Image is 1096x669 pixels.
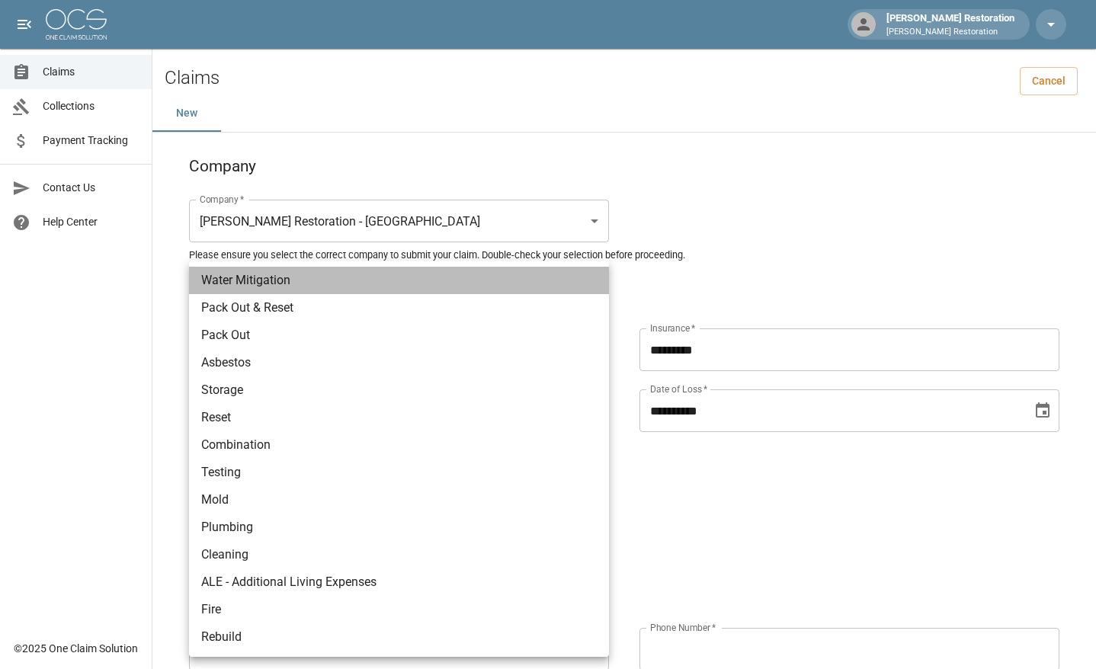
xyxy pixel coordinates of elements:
li: Water Mitigation [189,267,609,294]
li: Plumbing [189,514,609,541]
li: Testing [189,459,609,486]
li: Pack Out & Reset [189,294,609,322]
li: Asbestos [189,349,609,376]
li: Pack Out [189,322,609,349]
li: Cleaning [189,541,609,568]
li: Mold [189,486,609,514]
li: Rebuild [189,623,609,651]
li: Combination [189,431,609,459]
li: Fire [189,596,609,623]
li: Storage [189,376,609,404]
li: Reset [189,404,609,431]
li: ALE - Additional Living Expenses [189,568,609,596]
